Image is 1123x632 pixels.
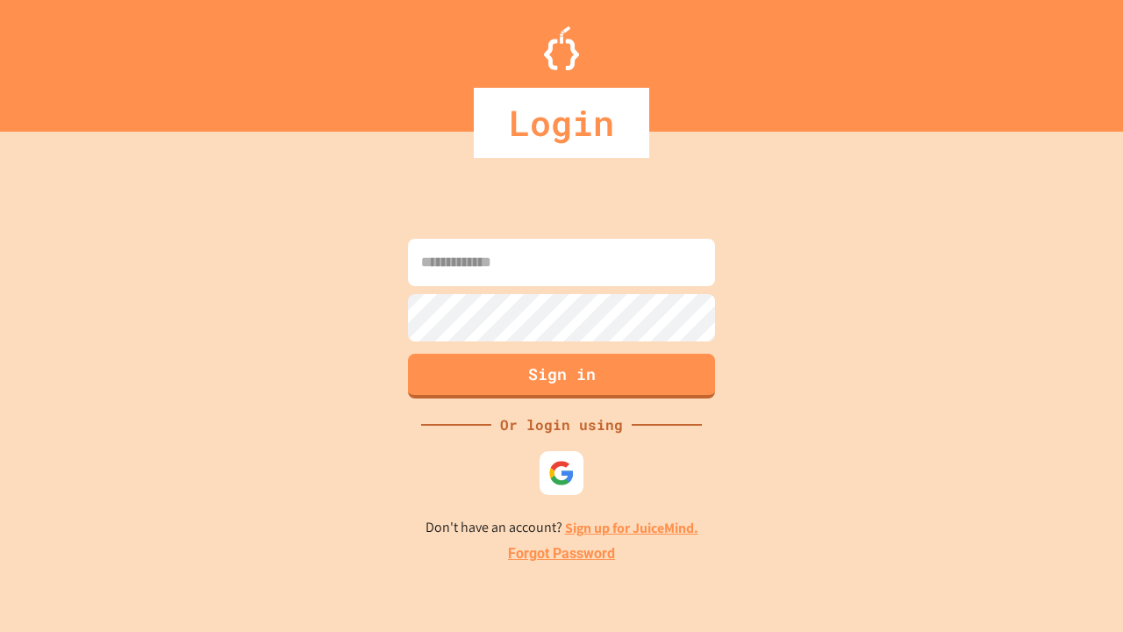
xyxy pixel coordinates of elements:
[544,26,579,70] img: Logo.svg
[408,354,715,399] button: Sign in
[1049,562,1105,614] iframe: chat widget
[491,414,632,435] div: Or login using
[548,460,575,486] img: google-icon.svg
[565,519,698,537] a: Sign up for JuiceMind.
[426,517,698,539] p: Don't have an account?
[474,88,649,158] div: Login
[977,485,1105,560] iframe: chat widget
[508,543,615,564] a: Forgot Password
